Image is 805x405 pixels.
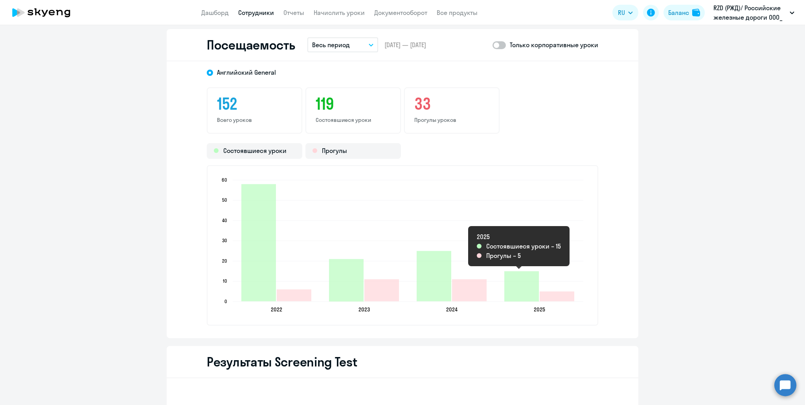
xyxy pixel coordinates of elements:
button: RU [612,5,638,20]
div: Состоявшиеся уроки [207,143,302,159]
p: Только корпоративные уроки [510,40,598,50]
a: Все продукты [437,9,478,17]
text: 10 [223,278,227,284]
div: Баланс [668,8,689,17]
h2: Посещаемость [207,37,295,53]
text: 20 [222,258,227,264]
text: 40 [222,217,227,223]
p: RZD (РЖД)/ Российские железные дороги ООО_ KAM, КОРПОРАТИВНЫЙ УНИВЕРСИТЕТ РЖД АНО ДПО [713,3,787,22]
span: [DATE] — [DATE] [384,40,426,49]
path: 2024-11-29T21:00:00.000Z Прогулы 11 [452,279,487,301]
path: 2023-10-07T21:00:00.000Z Состоявшиеся уроки 21 [329,259,364,302]
button: RZD (РЖД)/ Российские железные дороги ООО_ KAM, КОРПОРАТИВНЫЙ УНИВЕРСИТЕТ РЖД АНО ДПО [709,3,798,22]
h3: 152 [217,94,292,113]
p: Состоявшиеся уроки [316,116,391,123]
span: Английский General [217,68,276,77]
text: 0 [224,298,227,304]
p: Всего уроков [217,116,292,123]
p: Весь период [312,40,350,50]
a: Сотрудники [238,9,274,17]
span: RU [618,8,625,17]
text: 2025 [534,306,545,313]
path: 2025-07-26T21:00:00.000Z Прогулы 5 [540,291,574,301]
img: balance [692,9,700,17]
text: 60 [222,177,227,183]
div: Прогулы [305,143,401,159]
text: 2022 [271,306,282,313]
a: Документооборот [374,9,427,17]
path: 2025-07-26T21:00:00.000Z Состоявшиеся уроки 15 [504,271,539,302]
h3: 119 [316,94,391,113]
path: 2024-11-29T21:00:00.000Z Состоявшиеся уроки 25 [417,251,451,301]
h3: 33 [414,94,489,113]
text: 2023 [358,306,370,313]
text: 30 [222,237,227,243]
a: Дашборд [201,9,229,17]
text: 2024 [446,306,458,313]
path: 2022-12-09T21:00:00.000Z Состоявшиеся уроки 58 [241,184,276,301]
h2: Результаты Screening Test [207,354,357,370]
text: 50 [222,197,227,203]
path: 2023-10-07T21:00:00.000Z Прогулы 11 [364,279,399,301]
a: Отчеты [283,9,304,17]
path: 2022-12-09T21:00:00.000Z Прогулы 6 [277,289,311,301]
button: Балансbalance [663,5,705,20]
button: Весь период [307,37,378,52]
a: Начислить уроки [314,9,365,17]
p: Прогулы уроков [414,116,489,123]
